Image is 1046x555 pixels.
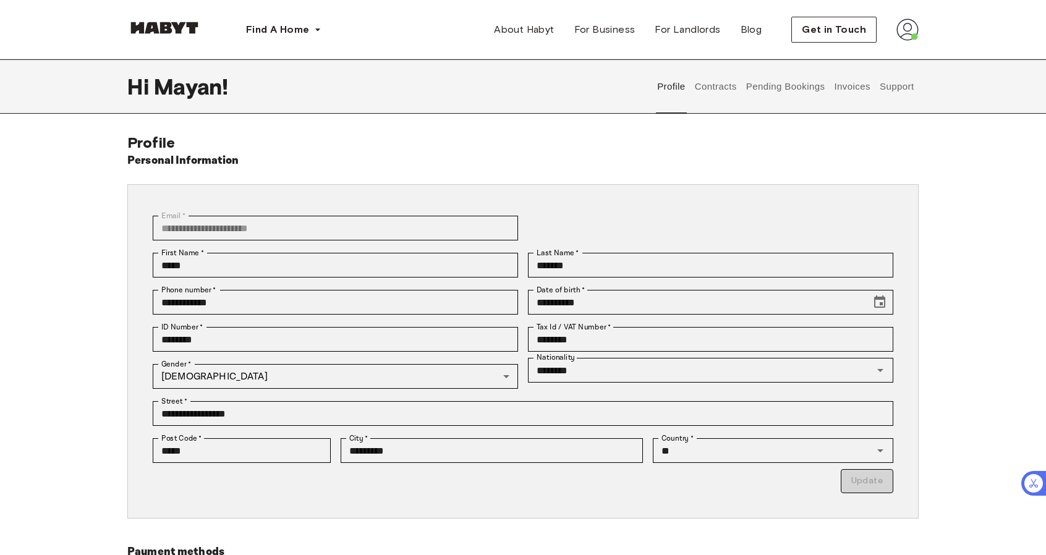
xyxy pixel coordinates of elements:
label: City [349,433,368,444]
label: First Name [161,247,204,258]
label: Street [161,396,187,407]
div: You can't change your email address at the moment. Please reach out to customer support in case y... [153,216,518,240]
button: Invoices [833,59,872,114]
button: Open [872,362,889,379]
label: Country [661,433,694,444]
button: Pending Bookings [744,59,827,114]
img: avatar [896,19,919,41]
a: For Business [564,17,645,42]
img: Habyt [127,22,202,34]
label: Date of birth [537,284,585,295]
span: Get in Touch [802,22,866,37]
span: Find A Home [246,22,309,37]
label: Last Name [537,247,579,258]
span: Hi [127,74,154,100]
label: Email [161,210,185,221]
a: Blog [731,17,772,42]
button: Find A Home [236,17,331,42]
button: Profile [656,59,687,114]
a: About Habyt [484,17,564,42]
button: Get in Touch [791,17,877,43]
label: Gender [161,358,191,370]
span: About Habyt [494,22,554,37]
label: Phone number [161,284,216,295]
button: Open [872,442,889,459]
div: [DEMOGRAPHIC_DATA] [153,364,518,389]
span: For Landlords [655,22,720,37]
span: Mayan ! [154,74,228,100]
button: Contracts [693,59,738,114]
a: For Landlords [645,17,730,42]
label: Post Code [161,433,202,444]
span: For Business [574,22,636,37]
label: Nationality [537,352,575,363]
div: user profile tabs [653,59,919,114]
label: Tax Id / VAT Number [537,321,611,333]
label: ID Number [161,321,203,333]
span: Profile [127,133,175,151]
span: Blog [741,22,762,37]
button: Support [878,59,916,114]
h6: Personal Information [127,152,239,169]
button: Choose date, selected date is Aug 31, 2005 [867,290,892,315]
